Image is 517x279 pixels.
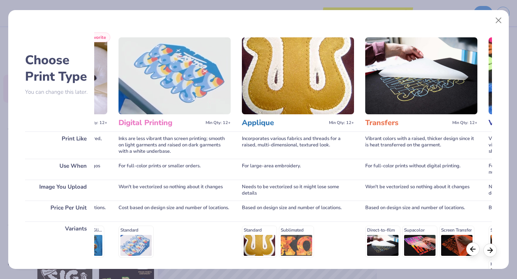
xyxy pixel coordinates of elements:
[365,180,477,201] div: Won't be vectorized so nothing about it changes
[452,120,477,125] span: Min Qty: 12+
[206,120,231,125] span: Min Qty: 12+
[25,89,94,95] p: You can change this later.
[119,201,231,221] div: Cost based on design size and number of locations.
[119,131,231,159] div: Inks are less vibrant than screen printing; smooth on light garments and raised on dark garments ...
[365,201,477,221] div: Based on design size and number of locations.
[242,131,354,159] div: Incorporates various fabrics and threads for a raised, multi-dimensional, textured look.
[25,52,94,85] h2: Choose Print Type
[242,180,354,201] div: Needs to be vectorized so it might lose some details
[242,201,354,221] div: Based on design size and number of locations.
[365,118,449,128] h3: Transfers
[365,159,477,180] div: For full-color prints without digital printing.
[119,180,231,201] div: Won't be vectorized so nothing about it changes
[119,37,231,114] img: Digital Printing
[365,131,477,159] div: Vibrant colors with a raised, thicker design since it is heat transferred on the garment.
[25,131,94,159] div: Print Like
[365,37,477,114] img: Transfers
[242,159,354,180] div: For large-area embroidery.
[82,120,107,125] span: Min Qty: 12+
[25,180,94,201] div: Image You Upload
[492,13,506,28] button: Close
[242,118,326,128] h3: Applique
[25,201,94,221] div: Price Per Unit
[242,37,354,114] img: Applique
[329,120,354,125] span: Min Qty: 12+
[25,159,94,180] div: Use When
[119,159,231,180] div: For full-color prints or smaller orders.
[119,118,203,128] h3: Digital Printing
